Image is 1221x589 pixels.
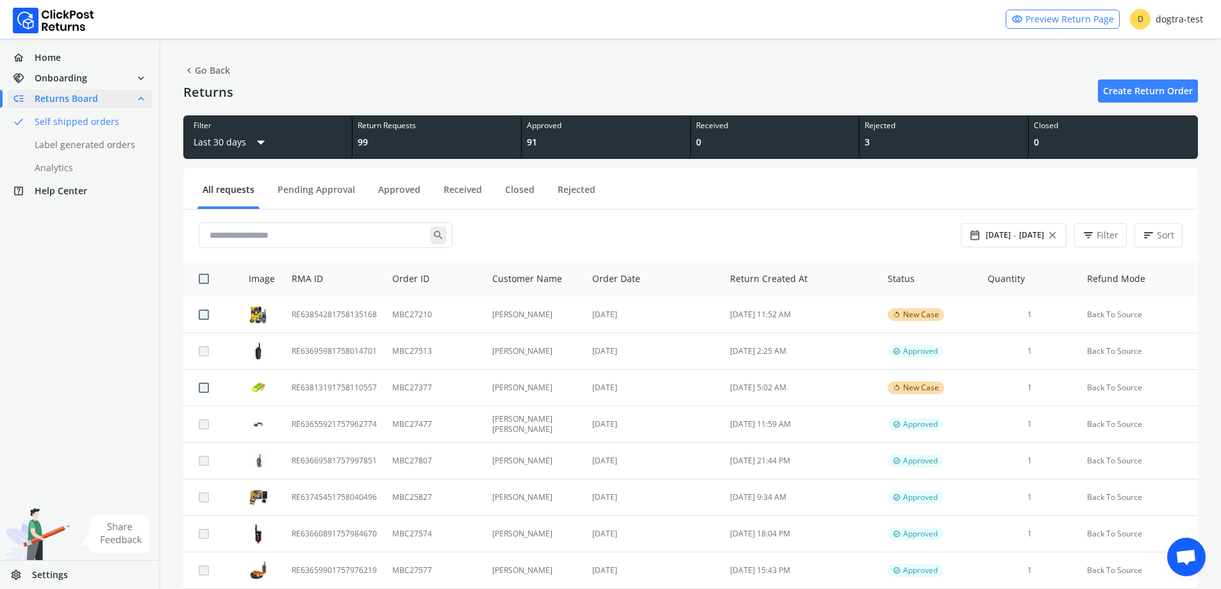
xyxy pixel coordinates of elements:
td: MBC27807 [385,443,484,479]
a: doneSelf shipped orders [8,113,167,131]
span: Onboarding [35,72,87,85]
td: [DATE] 2:25 AM [722,333,880,370]
img: row_image [249,378,268,397]
span: search [430,226,447,244]
span: settings [10,566,32,584]
span: Help Center [35,185,87,197]
span: sort [1143,226,1154,244]
span: Returns Board [35,92,98,105]
td: 1 [980,370,1079,406]
td: [PERSON_NAME] [PERSON_NAME] [485,406,585,443]
td: MBC27513 [385,333,484,370]
th: Customer Name [485,261,585,297]
img: row_image [249,417,268,432]
span: handshake [13,69,35,87]
span: rotate_left [893,310,901,320]
td: RE63659901757976219 [284,552,385,589]
span: D [1130,9,1150,29]
span: verified [893,346,901,356]
a: Rejected [552,183,601,206]
td: Back To Source [1079,479,1198,516]
td: [PERSON_NAME] [485,443,585,479]
td: [PERSON_NAME] [485,479,585,516]
span: [DATE] [986,230,1011,240]
div: 3 [865,136,1023,149]
span: expand_less [135,90,147,108]
a: Received [438,183,487,206]
a: Create Return Order [1098,79,1198,103]
a: Approved [373,183,426,206]
span: close [1047,226,1058,244]
td: RE63695981758014701 [284,333,385,370]
td: MBC25827 [385,479,484,516]
td: [PERSON_NAME] [485,370,585,406]
td: Back To Source [1079,443,1198,479]
button: sortSort [1134,223,1183,247]
span: Approved [903,565,938,576]
th: Status [880,261,980,297]
td: [DATE] 15:43 PM [722,552,880,589]
td: [DATE] [585,370,722,406]
span: verified [893,565,901,576]
td: [PERSON_NAME] [485,552,585,589]
td: RE63813191758110557 [284,370,385,406]
span: help_center [13,182,35,200]
span: Filter [1097,229,1118,242]
td: MBC27210 [385,297,484,333]
span: filter_list [1083,226,1094,244]
span: Home [35,51,61,64]
th: Quantity [980,261,1079,297]
span: verified [893,492,901,502]
td: [DATE] [585,297,722,333]
td: Back To Source [1079,516,1198,552]
a: help_centerHelp Center [8,182,152,200]
span: Go Back [183,62,230,79]
div: 0 [696,136,854,149]
td: 1 [980,552,1079,589]
th: Return Created At [722,261,880,297]
td: RE63745451758040496 [284,479,385,516]
div: Rejected [865,120,1023,131]
img: row_image [249,452,268,469]
td: 1 [980,297,1079,333]
a: Analytics [8,159,167,177]
td: RE63854281758135168 [284,297,385,333]
img: Logo [13,8,94,33]
div: 99 [358,136,516,149]
div: Open chat [1167,538,1206,576]
span: Approved [903,419,938,429]
span: - [1013,229,1017,242]
span: verified [893,456,901,466]
td: [DATE] 5:02 AM [722,370,880,406]
span: expand_more [135,69,147,87]
td: [DATE] [585,516,722,552]
span: [DATE] [1019,230,1044,240]
td: MBC27577 [385,552,484,589]
th: Order ID [385,261,484,297]
td: MBC27477 [385,406,484,443]
td: [DATE] 21:44 PM [722,443,880,479]
span: date_range [969,226,981,244]
td: 1 [980,479,1079,516]
div: dogtra-test [1130,9,1203,29]
td: RE63669581757997851 [284,443,385,479]
span: visibility [1011,10,1023,28]
div: Approved [527,120,685,131]
th: Refund Mode [1079,261,1198,297]
span: New Case [903,310,939,320]
span: verified [893,419,901,429]
img: row_image [249,342,268,361]
span: low_priority [13,90,35,108]
td: [DATE] [585,479,722,516]
td: 1 [980,516,1079,552]
a: visibilityPreview Return Page [1006,10,1120,29]
td: [DATE] [585,552,722,589]
img: row_image [249,524,268,543]
span: Approved [903,529,938,539]
td: [DATE] [585,333,722,370]
td: 1 [980,333,1079,370]
span: verified [893,529,901,539]
span: chevron_left [183,62,195,79]
div: 0 [1034,136,1193,149]
td: [DATE] 18:04 PM [722,516,880,552]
